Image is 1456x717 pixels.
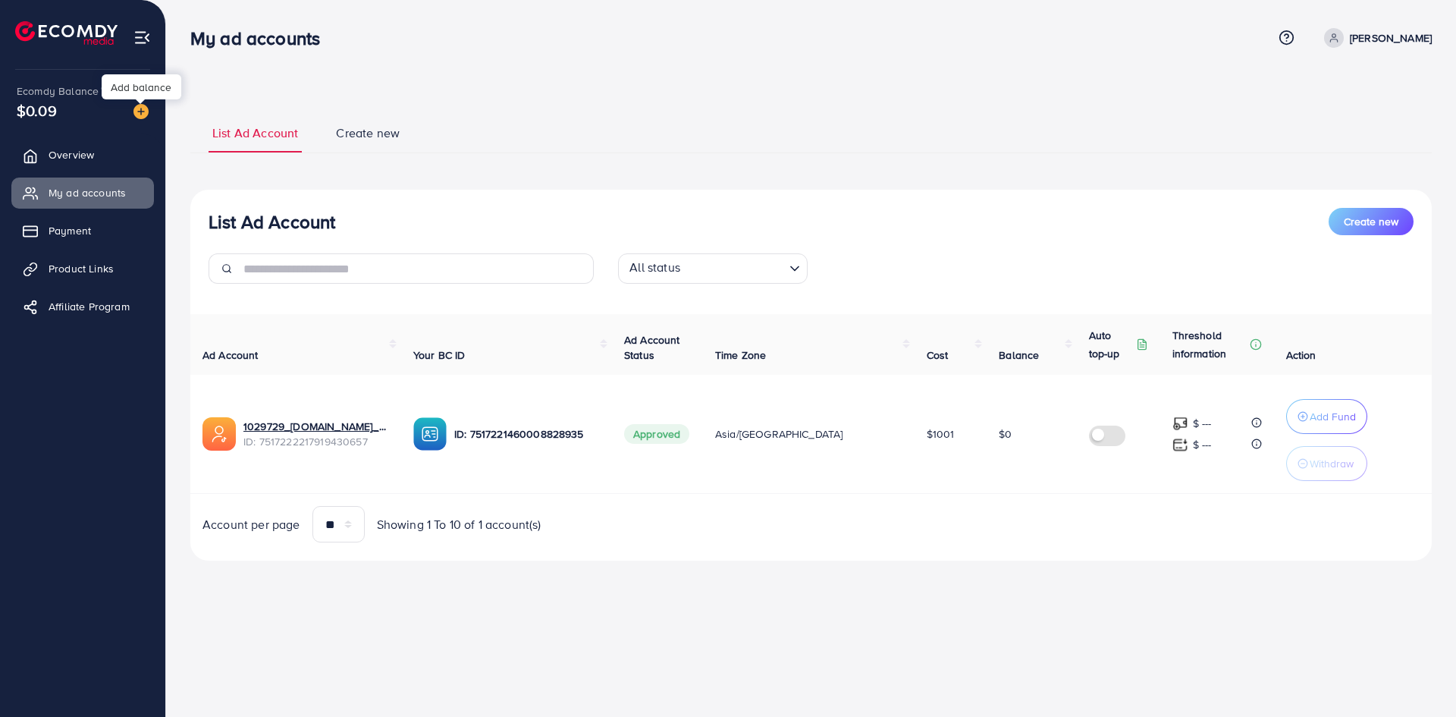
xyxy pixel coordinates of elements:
span: Ecomdy Balance [17,83,99,99]
a: [PERSON_NAME] [1318,28,1432,48]
input: Search for option [685,256,783,280]
p: Withdraw [1310,454,1354,473]
img: ic-ba-acc.ded83a64.svg [413,417,447,451]
span: Cost [927,347,949,363]
iframe: Chat [1392,649,1445,706]
img: menu [133,29,151,46]
span: Payment [49,223,91,238]
img: logo [15,21,118,45]
img: image [133,104,149,119]
span: Action [1286,347,1316,363]
p: $ --- [1193,414,1212,432]
p: Threshold information [1172,326,1247,363]
span: Showing 1 To 10 of 1 account(s) [377,516,541,533]
span: $0.09 [17,99,57,121]
span: ID: 7517222217919430657 [243,434,389,449]
span: Create new [336,124,400,142]
a: 1029729_[DOMAIN_NAME]_1750239694097 [243,419,389,434]
button: Withdraw [1286,446,1367,481]
span: List Ad Account [212,124,298,142]
span: Affiliate Program [49,299,130,314]
span: Your BC ID [413,347,466,363]
p: Add Fund [1310,407,1356,426]
p: ID: 7517221460008828935 [454,425,600,443]
button: Create new [1329,208,1414,235]
span: Balance [999,347,1039,363]
span: Approved [624,424,689,444]
span: Asia/[GEOGRAPHIC_DATA] [715,426,843,442]
span: Ad Account Status [624,332,680,363]
button: Add Fund [1286,399,1367,434]
span: Ad Account [202,347,259,363]
div: <span class='underline'>1029729_3zero.io_1750239694097</span></br>7517222217919430657 [243,419,389,450]
img: top-up amount [1172,437,1188,453]
h3: List Ad Account [209,211,335,233]
span: $0 [999,426,1012,442]
span: My ad accounts [49,185,126,200]
div: Search for option [618,253,808,284]
h3: My ad accounts [190,27,332,49]
p: [PERSON_NAME] [1350,29,1432,47]
span: Time Zone [715,347,766,363]
img: top-up amount [1172,416,1188,432]
span: $1001 [927,426,955,442]
a: Overview [11,140,154,170]
span: Overview [49,147,94,162]
a: Product Links [11,253,154,284]
span: Product Links [49,261,114,276]
img: ic-ads-acc.e4c84228.svg [202,417,236,451]
p: Auto top-up [1089,326,1133,363]
p: $ --- [1193,436,1212,454]
div: Add balance [102,74,181,99]
span: Account per page [202,516,300,533]
a: Affiliate Program [11,291,154,322]
a: Payment [11,215,154,246]
span: Create new [1344,214,1398,229]
span: All status [626,256,683,280]
a: My ad accounts [11,178,154,208]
